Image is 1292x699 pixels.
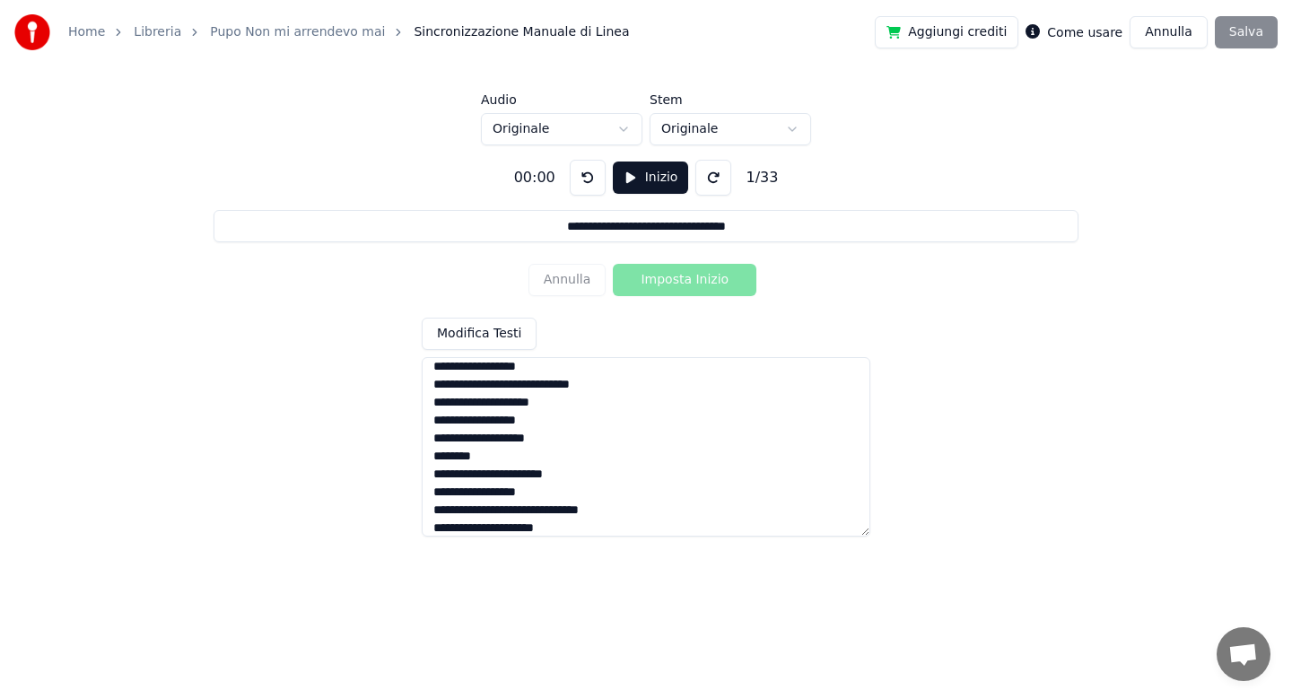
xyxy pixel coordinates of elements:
div: Aprire la chat [1217,627,1270,681]
a: Libreria [134,23,181,41]
button: Inizio [613,162,689,194]
label: Audio [481,93,642,106]
button: Aggiungi crediti [875,16,1018,48]
label: Stem [650,93,811,106]
button: Modifica Testi [422,318,537,350]
label: Come usare [1047,26,1122,39]
a: Pupo Non mi arrendevo mai [210,23,385,41]
img: youka [14,14,50,50]
button: Annulla [1130,16,1208,48]
a: Home [68,23,105,41]
div: 1 / 33 [738,167,785,188]
span: Sincronizzazione Manuale di Linea [414,23,629,41]
nav: breadcrumb [68,23,630,41]
div: 00:00 [507,167,563,188]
